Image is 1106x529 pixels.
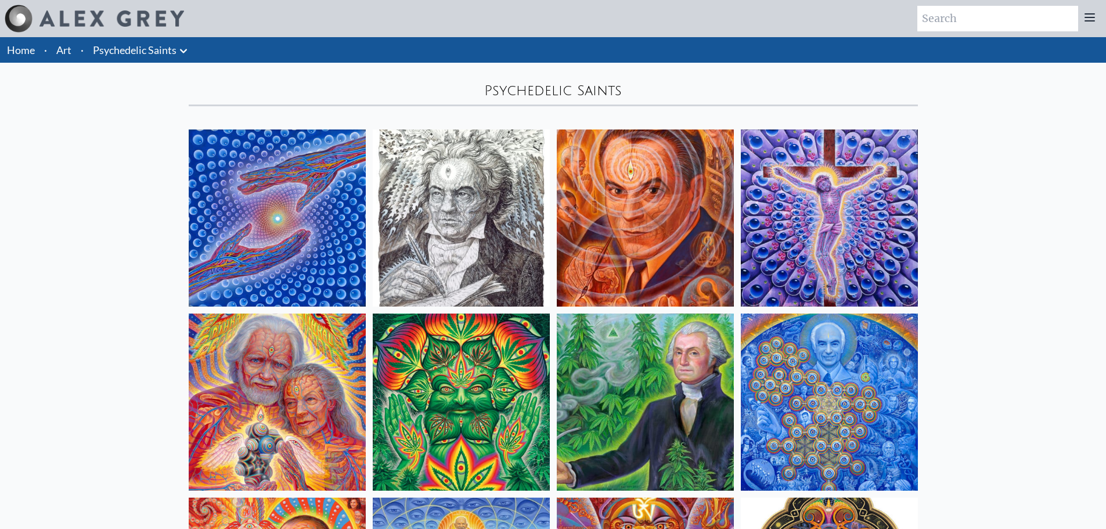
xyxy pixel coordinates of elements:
li: · [39,37,52,63]
a: Art [56,42,71,58]
li: · [76,37,88,63]
input: Search [917,6,1078,31]
a: Psychedelic Saints [93,42,176,58]
div: Psychedelic Saints [189,81,918,100]
a: Home [7,44,35,56]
